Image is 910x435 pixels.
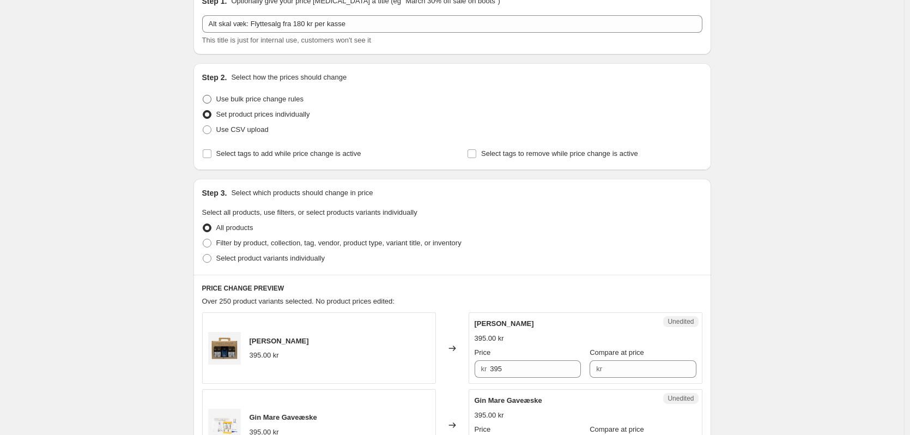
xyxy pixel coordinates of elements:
[475,319,534,328] span: [PERSON_NAME]
[216,110,310,118] span: Set product prices individually
[250,337,309,345] span: [PERSON_NAME]
[590,425,644,433] span: Compare at price
[208,332,241,365] img: Ginhuset_Produkt_HernoGaveaeske_83553164-c165-4f56-8683-a3859fbc4084_80x.jpg
[250,350,279,361] div: 395.00 kr
[668,394,694,403] span: Unedited
[231,188,373,198] p: Select which products should change in price
[216,125,269,134] span: Use CSV upload
[250,413,317,421] span: Gin Mare Gaveæske
[216,254,325,262] span: Select product variants individually
[202,297,395,305] span: Over 250 product variants selected. No product prices edited:
[481,365,487,373] span: kr
[216,239,462,247] span: Filter by product, collection, tag, vendor, product type, variant title, or inventory
[202,188,227,198] h2: Step 3.
[475,410,504,421] div: 395.00 kr
[668,317,694,326] span: Unedited
[596,365,602,373] span: kr
[202,15,702,33] input: 30% off holiday sale
[202,36,371,44] span: This title is just for internal use, customers won't see it
[216,223,253,232] span: All products
[216,95,304,103] span: Use bulk price change rules
[216,149,361,158] span: Select tags to add while price change is active
[231,72,347,83] p: Select how the prices should change
[202,208,417,216] span: Select all products, use filters, or select products variants individually
[475,396,542,404] span: Gin Mare Gaveæske
[481,149,638,158] span: Select tags to remove while price change is active
[202,72,227,83] h2: Step 2.
[202,284,702,293] h6: PRICE CHANGE PREVIEW
[475,333,504,344] div: 395.00 kr
[475,348,491,357] span: Price
[590,348,644,357] span: Compare at price
[475,425,491,433] span: Price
